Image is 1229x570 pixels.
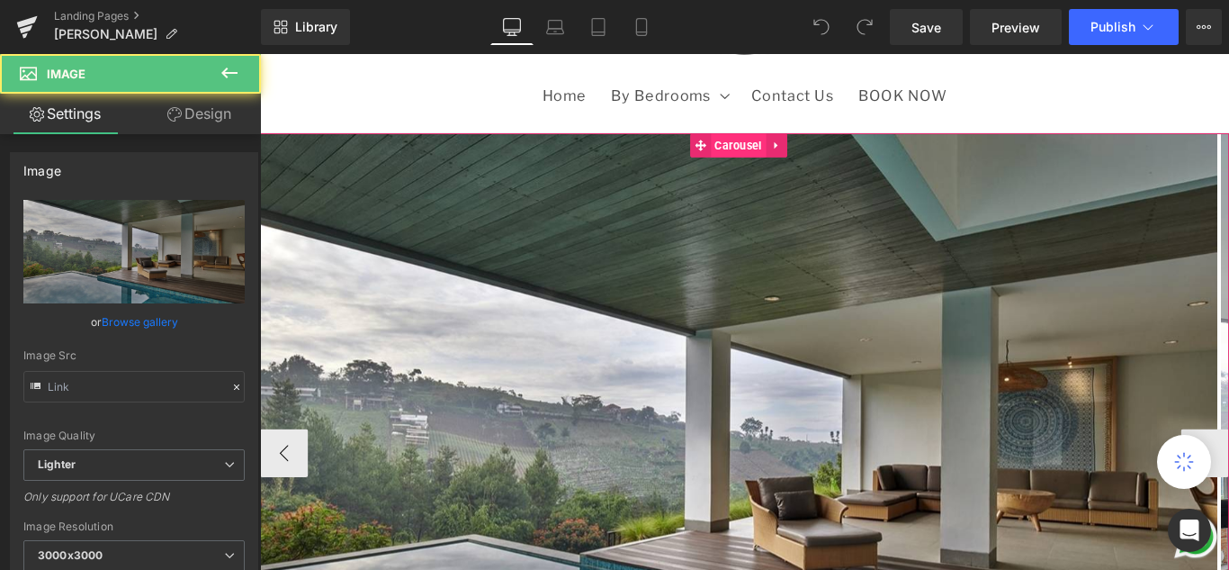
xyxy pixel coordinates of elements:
[318,36,366,56] span: Home
[991,18,1040,37] span: Preview
[1090,20,1135,34] span: Publish
[23,312,245,331] div: or
[295,19,337,35] span: Library
[261,9,350,45] a: New Library
[538,23,659,71] a: Contact Us
[552,36,644,56] span: Contact Us
[23,371,245,403] input: Link
[23,490,245,516] div: Only support for UCare CDN
[620,9,663,45] a: Mobile
[102,306,178,338] a: Browse gallery
[23,153,61,178] div: Image
[38,457,76,471] b: Lighter
[490,9,534,45] a: Desktop
[134,94,265,134] a: Design
[1168,509,1211,552] div: Open Intercom Messenger
[54,27,157,41] span: [PERSON_NAME]
[507,89,569,116] span: Carousel
[54,9,261,23] a: Landing Pages
[380,23,537,71] summary: By Bedrooms
[1069,9,1179,45] button: Publish
[911,18,941,37] span: Save
[47,67,85,81] span: Image
[672,36,771,56] span: BOOK NOW
[38,548,103,562] b: 3000x3000
[23,430,245,442] div: Image Quality
[569,89,592,116] a: Expand / Collapse
[577,9,620,45] a: Tablet
[23,349,245,362] div: Image Src
[303,23,380,71] a: Home
[659,23,785,71] a: BOOK NOW
[534,9,577,45] a: Laptop
[394,36,507,56] span: By Bedrooms
[803,9,839,45] button: Undo
[1186,9,1222,45] button: More
[23,520,245,533] div: Image Resolution
[847,9,883,45] button: Redo
[970,9,1062,45] a: Preview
